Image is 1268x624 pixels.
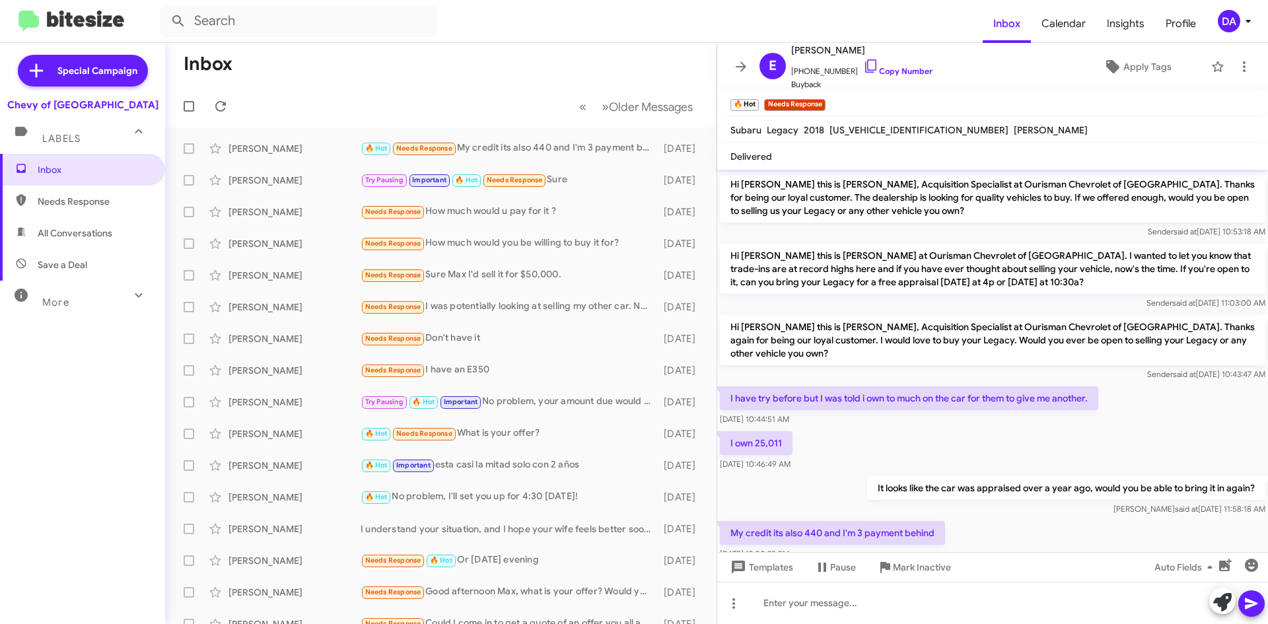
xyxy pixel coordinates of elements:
[767,124,798,136] span: Legacy
[430,556,452,565] span: 🔥 Hot
[455,176,477,184] span: 🔥 Hot
[730,99,759,111] small: 🔥 Hot
[396,144,452,153] span: Needs Response
[720,386,1098,410] p: I have try before but I was told i own to much on the car for them to give me another.
[365,461,388,469] span: 🔥 Hot
[229,269,361,282] div: [PERSON_NAME]
[1031,5,1096,43] a: Calendar
[361,172,657,188] div: Sure
[720,459,791,469] span: [DATE] 10:46:49 AM
[229,522,361,536] div: [PERSON_NAME]
[720,521,945,545] p: My credit its also 440 and I'm 3 payment behind
[571,93,594,120] button: Previous
[365,207,421,216] span: Needs Response
[365,239,421,248] span: Needs Response
[444,398,478,406] span: Important
[1155,5,1207,43] a: Profile
[42,133,81,145] span: Labels
[229,364,361,377] div: [PERSON_NAME]
[361,522,657,536] div: I understand your situation, and I hope your wife feels better soon. Unfortunately, I can't provi...
[657,205,706,219] div: [DATE]
[791,58,933,78] span: [PHONE_NUMBER]
[1069,55,1205,79] button: Apply Tags
[18,55,148,87] a: Special Campaign
[657,174,706,187] div: [DATE]
[184,53,232,75] h1: Inbox
[720,315,1265,365] p: Hi [PERSON_NAME] this is [PERSON_NAME], Acquisition Specialist at Ourisman Chevrolet of [GEOGRAPH...
[229,237,361,250] div: [PERSON_NAME]
[361,363,657,378] div: I have an E350
[657,364,706,377] div: [DATE]
[365,493,388,501] span: 🔥 Hot
[720,172,1265,223] p: Hi [PERSON_NAME] this is [PERSON_NAME], Acquisition Specialist at Ourisman Chevrolet of [GEOGRAPH...
[365,271,421,279] span: Needs Response
[229,174,361,187] div: [PERSON_NAME]
[720,549,789,559] span: [DATE] 12:00:29 PM
[1113,504,1265,514] span: [PERSON_NAME] [DATE] 11:58:18 AM
[38,226,112,240] span: All Conversations
[365,366,421,374] span: Needs Response
[657,554,706,567] div: [DATE]
[657,491,706,504] div: [DATE]
[229,300,361,314] div: [PERSON_NAME]
[867,476,1265,500] p: It looks like the car was appraised over a year ago, would you be able to bring it in again?
[594,93,701,120] button: Next
[863,66,933,76] a: Copy Number
[361,553,657,568] div: Or [DATE] evening
[728,555,793,579] span: Templates
[764,99,825,111] small: Needs Response
[1123,55,1172,79] span: Apply Tags
[361,141,657,156] div: My credit its also 440 and I'm 3 payment behind
[1146,298,1265,308] span: Sender [DATE] 11:03:00 AM
[1172,298,1195,308] span: said at
[1175,504,1198,514] span: said at
[57,64,137,77] span: Special Campaign
[720,431,792,455] p: I own 25,011
[720,414,789,424] span: [DATE] 10:44:51 AM
[229,396,361,409] div: [PERSON_NAME]
[1154,555,1218,579] span: Auto Fields
[365,144,388,153] span: 🔥 Hot
[361,394,657,409] div: No problem, your amount due would be the $3,000 and the interest rate is 22%
[361,489,657,504] div: No problem, I'll set you up for 4:30 [DATE]!
[229,554,361,567] div: [PERSON_NAME]
[361,299,657,314] div: I was potentially looking at selling my other car. Not sure if im planning on selling the equinox...
[791,78,933,91] span: Buyback
[361,267,657,283] div: Sure Max I'd sell it for $50,000.
[38,195,150,208] span: Needs Response
[229,142,361,155] div: [PERSON_NAME]
[1096,5,1155,43] a: Insights
[365,302,421,311] span: Needs Response
[365,429,388,438] span: 🔥 Hot
[361,331,657,346] div: Don't have it
[38,163,150,176] span: Inbox
[866,555,962,579] button: Mark Inactive
[769,55,777,77] span: E
[717,555,804,579] button: Templates
[396,429,452,438] span: Needs Response
[229,332,361,345] div: [PERSON_NAME]
[229,427,361,440] div: [PERSON_NAME]
[983,5,1031,43] span: Inbox
[657,586,706,599] div: [DATE]
[609,100,693,114] span: Older Messages
[730,124,761,136] span: Subaru
[361,204,657,219] div: How much would u pay for it ?
[365,588,421,596] span: Needs Response
[229,205,361,219] div: [PERSON_NAME]
[1218,10,1240,32] div: DA
[7,98,158,112] div: Chevy of [GEOGRAPHIC_DATA]
[720,244,1265,294] p: Hi [PERSON_NAME] this is [PERSON_NAME] at Ourisman Chevrolet of [GEOGRAPHIC_DATA]. I wanted to le...
[657,269,706,282] div: [DATE]
[1147,369,1265,379] span: Sender [DATE] 10:43:47 AM
[1148,226,1265,236] span: Sender [DATE] 10:53:18 AM
[361,236,657,251] div: How much would you be willing to buy it for?
[361,426,657,441] div: What is your offer?
[487,176,543,184] span: Needs Response
[365,176,404,184] span: Try Pausing
[791,42,933,58] span: [PERSON_NAME]
[1207,10,1253,32] button: DA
